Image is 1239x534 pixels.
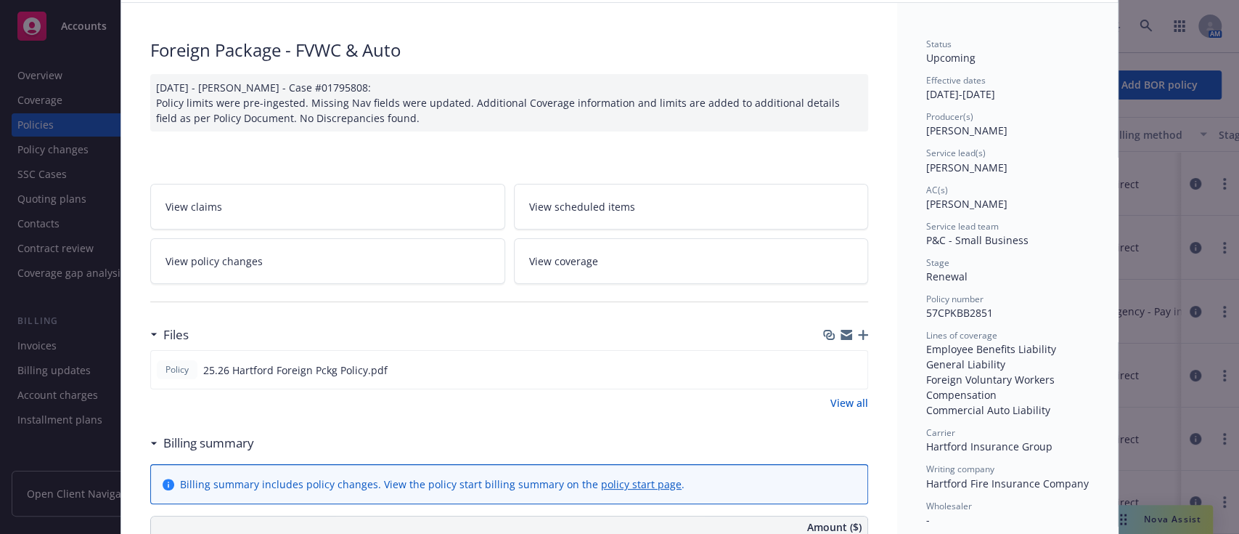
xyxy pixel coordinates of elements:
[926,513,930,527] span: -
[926,161,1007,174] span: [PERSON_NAME]
[926,329,997,341] span: Lines of coverage
[926,306,993,320] span: 57CPKBB2851
[926,357,1089,372] div: General Liability
[926,477,1089,490] span: Hartford Fire Insurance Company
[926,233,1029,247] span: P&C - Small Business
[926,270,968,283] span: Renewal
[926,38,952,50] span: Status
[150,434,254,453] div: Billing summary
[165,199,222,214] span: View claims
[926,293,984,305] span: Policy number
[849,363,862,378] button: preview file
[163,363,192,376] span: Policy
[825,363,837,378] button: download file
[926,51,976,65] span: Upcoming
[926,110,973,123] span: Producer(s)
[926,124,1007,137] span: [PERSON_NAME]
[150,238,505,284] a: View policy changes
[926,147,986,159] span: Service lead(s)
[926,402,1089,418] div: Commercial Auto Liability
[514,184,869,230] a: View scheduled items
[150,184,505,230] a: View claims
[926,220,999,232] span: Service lead team
[529,199,635,214] span: View scheduled items
[165,254,263,269] span: View policy changes
[180,477,684,492] div: Billing summary includes policy changes. View the policy start billing summary on the .
[150,325,189,344] div: Files
[150,74,868,132] div: [DATE] - [PERSON_NAME] - Case #01795808: Policy limits were pre-ingested. Missing Nav fields were...
[926,74,1089,102] div: [DATE] - [DATE]
[514,238,869,284] a: View coverage
[926,463,994,475] span: Writing company
[203,363,388,378] span: 25.26 Hartford Foreign Pckg Policy.pdf
[926,500,972,512] span: Wholesaler
[926,341,1089,357] div: Employee Benefits Liability
[163,434,254,453] h3: Billing summary
[926,426,955,439] span: Carrier
[926,256,949,269] span: Stage
[529,254,598,269] span: View coverage
[926,74,986,86] span: Effective dates
[926,372,1089,402] div: Foreign Voluntary Workers Compensation
[926,440,1052,453] span: Hartford Insurance Group
[150,38,868,62] div: Foreign Package - FVWC & Auto
[163,325,189,344] h3: Files
[830,395,868,410] a: View all
[926,197,1007,211] span: [PERSON_NAME]
[926,184,948,196] span: AC(s)
[601,477,682,491] a: policy start page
